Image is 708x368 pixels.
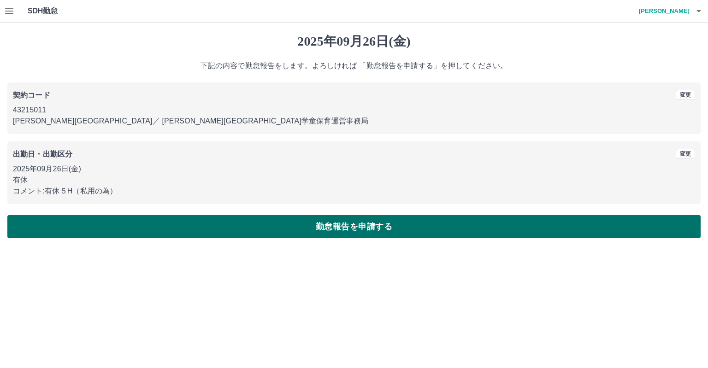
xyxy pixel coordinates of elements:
[7,60,701,71] p: 下記の内容で勤怠報告をします。よろしければ 「勤怠報告を申請する」を押してください。
[13,186,695,197] p: コメント: 有休５H（私用の為）
[676,90,695,100] button: 変更
[676,149,695,159] button: 変更
[13,116,695,127] p: [PERSON_NAME][GEOGRAPHIC_DATA] ／ [PERSON_NAME][GEOGRAPHIC_DATA]学童保育運営事務局
[13,105,695,116] p: 43215011
[13,164,695,175] p: 2025年09月26日(金)
[7,34,701,49] h1: 2025年09月26日(金)
[13,91,50,99] b: 契約コード
[13,175,695,186] p: 有休
[13,150,72,158] b: 出勤日・出勤区分
[7,215,701,238] button: 勤怠報告を申請する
